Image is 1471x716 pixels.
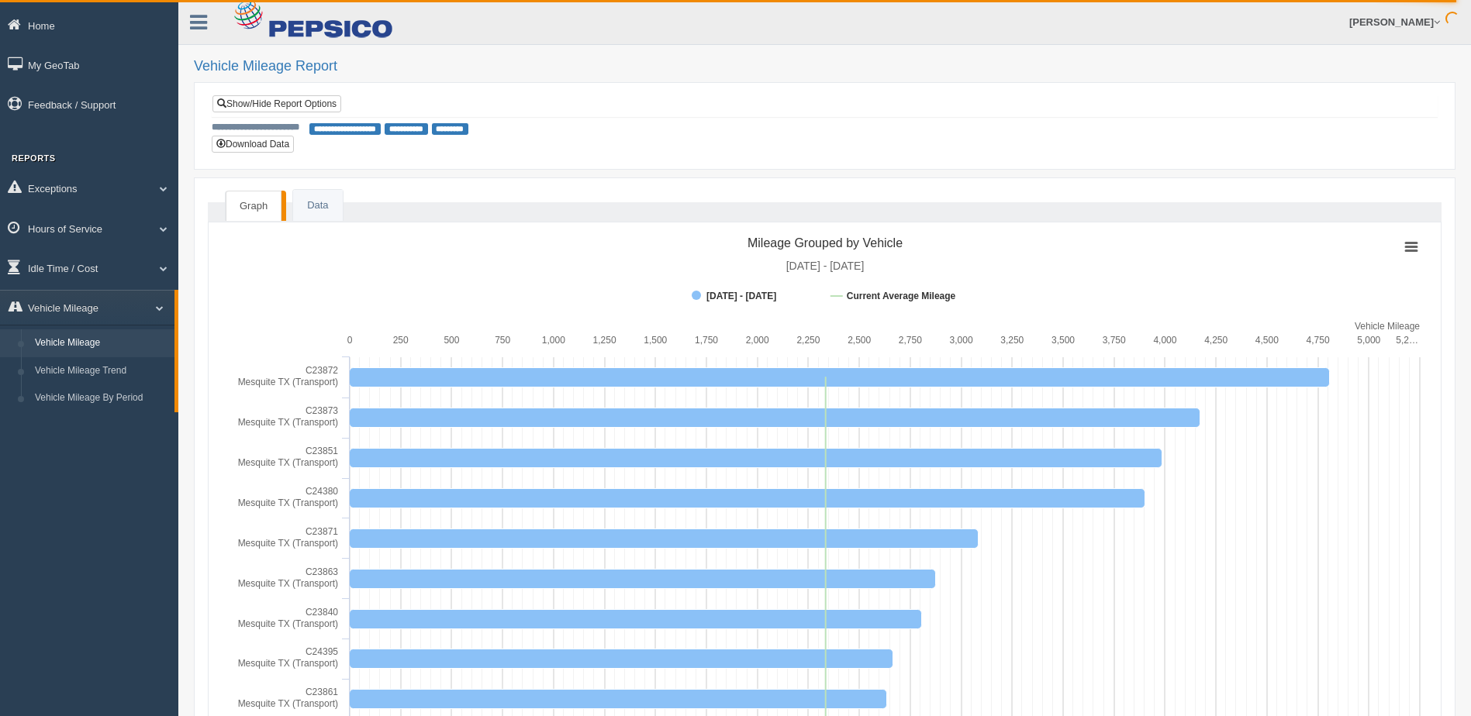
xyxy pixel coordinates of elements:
[28,357,174,385] a: Vehicle Mileage Trend
[848,335,871,346] text: 2,500
[238,538,338,549] tspan: Mesquite TX (Transport)
[306,607,338,618] tspan: C23840
[847,291,956,301] tspan: Current Average Mileage
[238,497,338,508] tspan: Mesquite TX (Transport)
[28,329,174,357] a: Vehicle Mileage
[28,384,174,412] a: Vehicle Mileage By Period
[306,526,338,537] tspan: C23871
[1051,335,1075,346] text: 3,500
[212,95,341,112] a: Show/Hide Report Options
[1307,335,1330,346] text: 4,750
[238,417,338,428] tspan: Mesquite TX (Transport)
[293,190,342,222] a: Data
[306,566,338,577] tspan: C23863
[306,446,338,456] tspan: C23851
[593,335,616,346] text: 1,250
[950,335,973,346] text: 3,000
[238,618,338,629] tspan: Mesquite TX (Transport)
[306,365,338,376] tspan: C23872
[238,457,338,468] tspan: Mesquite TX (Transport)
[748,236,903,250] tspan: Mileage Grouped by Vehicle
[212,136,294,153] button: Download Data
[1396,335,1418,346] tspan: 5,2…
[306,486,338,497] tspan: C24380
[644,335,667,346] text: 1,500
[542,335,565,346] text: 1,000
[1103,335,1126,346] text: 3,750
[746,335,769,346] text: 2,000
[238,698,338,709] tspan: Mesquite TX (Transport)
[796,335,820,346] text: 2,250
[347,335,353,346] text: 0
[194,59,1455,74] h2: Vehicle Mileage Report
[1204,335,1228,346] text: 4,250
[238,658,338,669] tspan: Mesquite TX (Transport)
[1255,335,1279,346] text: 4,500
[238,377,338,387] tspan: Mesquite TX (Transport)
[226,191,281,222] a: Graph
[393,335,409,346] text: 250
[238,578,338,589] tspan: Mesquite TX (Transport)
[1357,335,1380,346] text: 5,000
[306,646,338,657] tspan: C24395
[786,260,865,272] tspan: [DATE] - [DATE]
[899,335,922,346] text: 2,750
[1355,321,1420,332] tspan: Vehicle Mileage
[695,335,718,346] text: 1,750
[306,405,338,416] tspan: C23873
[706,291,776,301] tspan: [DATE] - [DATE]
[306,687,338,697] tspan: C23861
[1000,335,1024,346] text: 3,250
[444,335,459,346] text: 500
[495,335,510,346] text: 750
[1153,335,1176,346] text: 4,000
